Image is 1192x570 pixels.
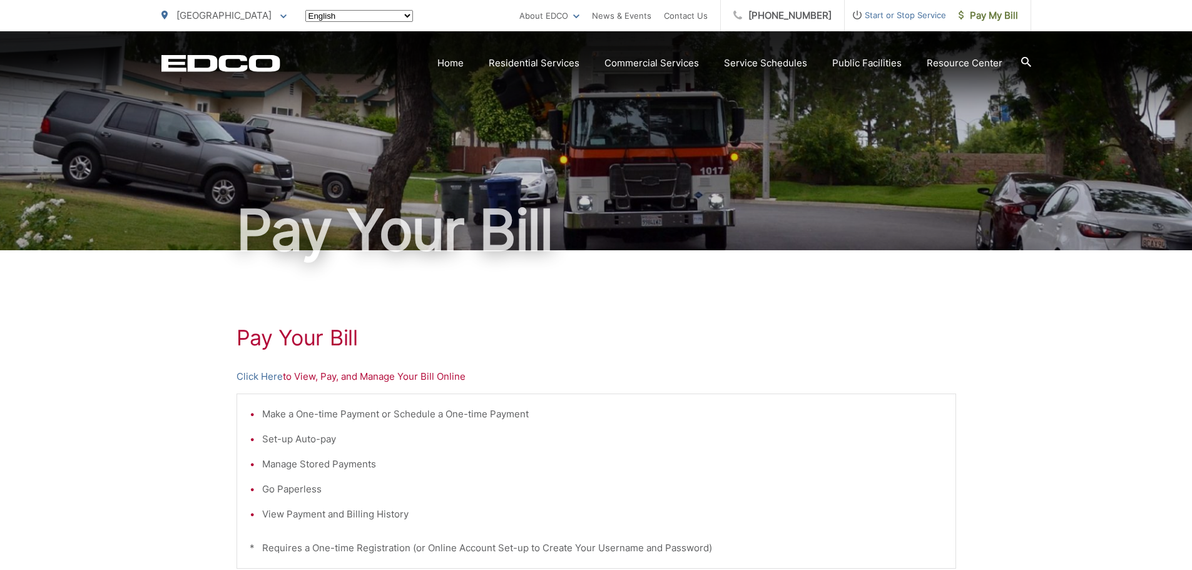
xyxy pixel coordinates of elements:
[604,56,699,71] a: Commercial Services
[161,54,280,72] a: EDCD logo. Return to the homepage.
[592,8,651,23] a: News & Events
[724,56,807,71] a: Service Schedules
[161,199,1031,262] h1: Pay Your Bill
[237,369,283,384] a: Click Here
[262,432,943,447] li: Set-up Auto-pay
[437,56,464,71] a: Home
[176,9,272,21] span: [GEOGRAPHIC_DATA]
[489,56,579,71] a: Residential Services
[250,541,943,556] p: * Requires a One-time Registration (or Online Account Set-up to Create Your Username and Password)
[262,457,943,472] li: Manage Stored Payments
[237,369,956,384] p: to View, Pay, and Manage Your Bill Online
[959,8,1018,23] span: Pay My Bill
[262,407,943,422] li: Make a One-time Payment or Schedule a One-time Payment
[519,8,579,23] a: About EDCO
[664,8,708,23] a: Contact Us
[832,56,902,71] a: Public Facilities
[262,507,943,522] li: View Payment and Billing History
[237,325,956,350] h1: Pay Your Bill
[927,56,1002,71] a: Resource Center
[305,10,413,22] select: Select a language
[262,482,943,497] li: Go Paperless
